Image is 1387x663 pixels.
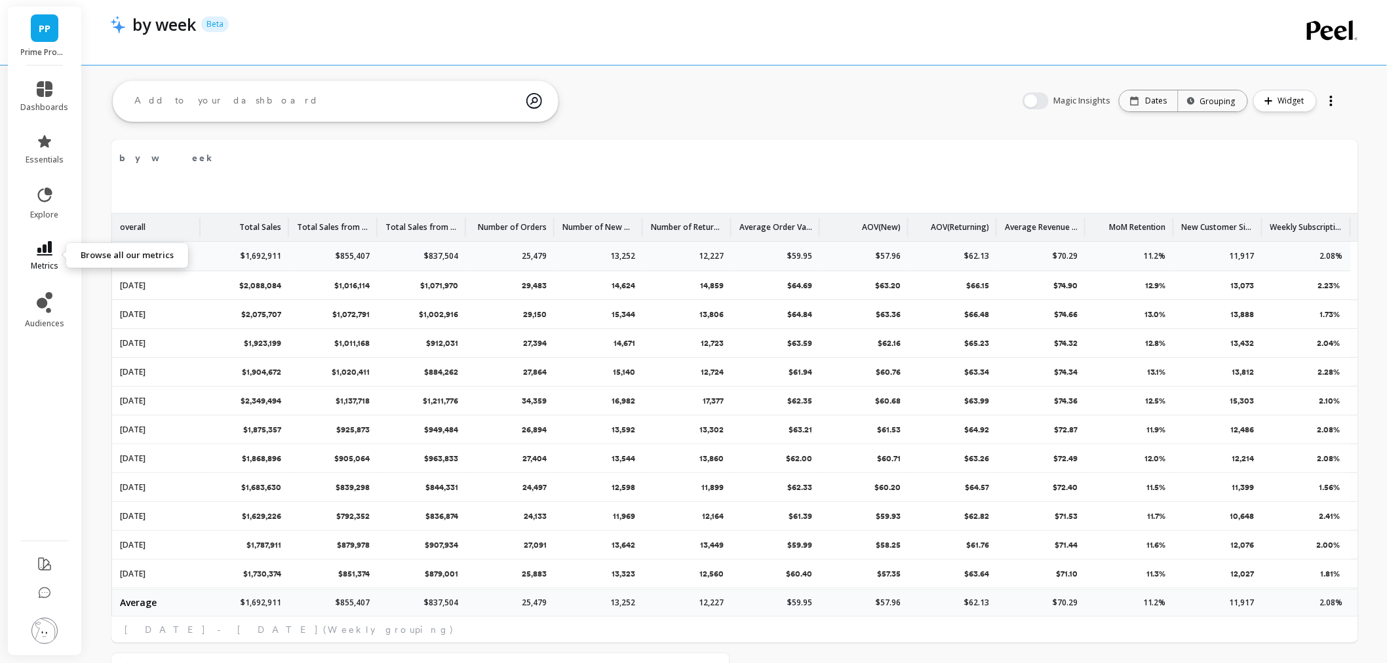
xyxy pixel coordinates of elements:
[1318,280,1343,292] p: 2.23%
[700,280,724,292] p: 14,859
[522,482,547,493] p: 24,497
[964,597,989,608] p: $62.13
[242,453,281,464] p: $1,868,896
[31,261,58,271] span: metrics
[338,568,370,580] p: $851,374
[1144,453,1166,464] p: 12.0%
[1146,96,1167,106] p: Dates
[699,568,724,580] p: 12,560
[966,539,989,551] p: $61.76
[424,424,458,436] p: $949,484
[699,453,724,464] p: 13,860
[1054,424,1078,436] p: $72.87
[478,214,547,233] p: Number of Orders
[612,539,635,551] p: 13,642
[25,318,64,329] span: audiences
[1231,280,1255,292] p: 13,073
[424,597,458,608] p: $837,504
[787,597,812,608] p: $59.95
[31,210,59,220] span: explore
[336,482,370,493] p: $839,298
[120,424,146,436] p: Jul 21, 2025
[1005,214,1078,233] p: Average Revenue Per Customer (ARPC)
[1146,424,1166,436] p: 11.9%
[701,482,724,493] p: 11,899
[423,395,458,407] p: $1,211,776
[1231,539,1255,551] p: 12,076
[526,83,542,119] img: magic search icon
[39,21,50,36] span: PP
[120,539,146,551] p: Jun 23, 2025
[1145,337,1166,349] p: 12.8%
[426,337,458,349] p: $912,031
[1054,337,1078,349] p: $74.32
[1231,309,1255,320] p: 13,888
[876,251,901,261] p: $57.96
[610,597,635,608] p: 13,252
[701,366,724,378] p: 12,724
[612,424,635,436] p: 13,592
[610,251,635,261] p: 13,252
[1231,568,1255,580] p: 12,027
[703,395,724,407] p: 17,377
[336,597,370,608] p: $855,407
[1270,214,1343,233] p: Weekly Subscriptions Churn Rate
[739,214,812,233] p: Average Order Value*
[877,453,901,464] p: $60.71
[1147,510,1166,522] p: 11.7%
[242,510,281,522] p: $1,629,226
[787,395,812,407] p: $62.35
[1055,510,1078,522] p: $71.53
[1053,597,1078,608] p: $70.29
[787,539,812,551] p: $59.99
[1056,568,1078,580] p: $71.10
[241,309,281,320] p: $2,075,707
[964,453,989,464] p: $63.26
[419,309,458,320] p: $1,002,916
[243,424,281,436] p: $1,875,357
[876,510,901,522] p: $59.93
[1253,90,1317,112] button: Widget
[1320,597,1343,608] p: 2.08%
[1145,280,1166,292] p: 12.9%
[1053,280,1078,292] p: $74.90
[700,539,724,551] p: 13,449
[1055,539,1078,551] p: $71.44
[120,337,146,349] p: Aug 11, 2025
[120,482,146,493] p: Jul 7, 2025
[125,623,319,636] span: [DATE] - [DATE]
[789,510,812,522] p: $61.39
[1146,568,1166,580] p: 11.3%
[1147,366,1166,378] p: 13.1%
[120,395,146,407] p: Jul 28, 2025
[425,539,458,551] p: $907,934
[699,597,724,608] p: 12,227
[699,309,724,320] p: 13,806
[876,309,901,320] p: $63.36
[875,280,901,292] p: $63.20
[120,366,146,378] p: Aug 4, 2025
[1054,309,1078,320] p: $74.66
[110,15,126,33] img: header icon
[1190,95,1236,107] div: Grouping
[612,568,635,580] p: 13,323
[385,214,458,233] p: Total Sales from returning customers
[876,366,901,378] p: $60.76
[424,366,458,378] p: $884,262
[862,214,901,233] p: AOV(New)
[1053,251,1078,261] p: $70.29
[613,366,635,378] p: 15,140
[1232,453,1255,464] p: 12,214
[31,618,58,644] img: profile picture
[241,251,281,261] p: $1,692,911
[702,510,724,522] p: 12,164
[1231,337,1255,349] p: 13,432
[243,568,281,580] p: $1,730,374
[1146,482,1166,493] p: 11.5%
[323,623,454,636] span: (Weekly grouping)
[522,251,547,261] p: 25,479
[336,424,370,436] p: $925,873
[21,47,69,58] p: Prime Prometics™
[239,280,281,292] p: $2,088,084
[1319,395,1343,407] p: 2.10%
